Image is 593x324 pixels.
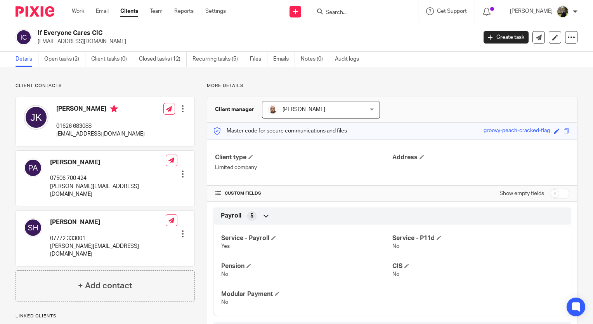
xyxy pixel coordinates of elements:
a: Audit logs [335,52,365,67]
img: Daryl.jpg [268,105,277,114]
h4: CIS [392,262,563,270]
a: Files [250,52,267,67]
span: Yes [221,244,230,249]
span: No [392,244,399,249]
span: [PERSON_NAME] [283,107,325,112]
label: Show empty fields [499,190,544,197]
p: [PERSON_NAME] [510,7,553,15]
a: Open tasks (2) [44,52,85,67]
input: Search [325,9,395,16]
h4: CUSTOM FIELDS [215,190,392,197]
p: [PERSON_NAME][EMAIL_ADDRESS][DOMAIN_NAME] [50,242,166,258]
p: [PERSON_NAME][EMAIL_ADDRESS][DOMAIN_NAME] [50,183,166,199]
p: [EMAIL_ADDRESS][DOMAIN_NAME] [56,130,145,138]
h4: [PERSON_NAME] [50,218,166,226]
h4: Modular Payment [221,290,392,298]
span: No [392,272,399,277]
span: No [221,300,228,305]
a: Details [16,52,38,67]
img: svg%3E [24,159,42,177]
img: svg%3E [24,218,42,237]
h3: Client manager [215,106,254,113]
p: [EMAIL_ADDRESS][DOMAIN_NAME] [38,38,472,45]
h4: Service - P11d [392,234,563,242]
img: svg%3E [24,105,49,130]
a: Reports [174,7,194,15]
p: Limited company [215,164,392,171]
h4: Pension [221,262,392,270]
a: Settings [205,7,226,15]
img: svg%3E [16,29,32,45]
a: Create task [484,31,529,44]
span: 5 [250,212,253,220]
p: Client contacts [16,83,195,89]
a: Recurring tasks (5) [192,52,244,67]
p: Master code for secure communications and files [213,127,347,135]
h4: [PERSON_NAME] [56,105,145,115]
a: Clients [120,7,138,15]
a: Emails [273,52,295,67]
a: Client tasks (0) [91,52,133,67]
a: Email [96,7,109,15]
a: Work [72,7,84,15]
a: Team [150,7,163,15]
a: Closed tasks (12) [139,52,187,67]
img: Pixie [16,6,54,17]
p: 07772 333001 [50,235,166,242]
p: Linked clients [16,313,195,319]
span: Get Support [437,9,467,14]
p: More details [207,83,577,89]
h4: Client type [215,153,392,162]
span: Payroll [221,212,241,220]
h4: + Add contact [78,280,132,292]
h4: Service - Payroll [221,234,392,242]
p: 07506 700 424 [50,174,166,182]
i: Primary [110,105,118,113]
img: ACCOUNTING4EVERYTHING-9.jpg [557,5,569,18]
h2: If Everyone Cares CIC [38,29,385,37]
h4: [PERSON_NAME] [50,159,166,167]
h4: Address [392,153,569,162]
p: 01626 683088 [56,122,145,130]
span: No [221,272,228,277]
a: Notes (0) [301,52,329,67]
div: groovy-peach-cracked-flag [484,127,550,136]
